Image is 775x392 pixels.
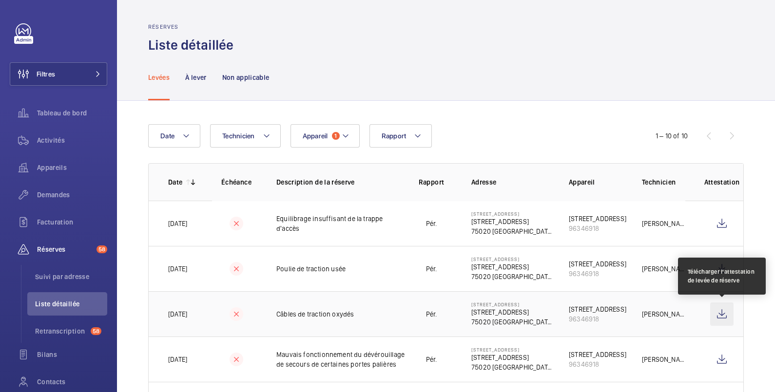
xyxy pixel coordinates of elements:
[642,219,685,228] p: [PERSON_NAME]
[37,135,107,145] span: Activités
[426,309,437,319] p: Pér.
[471,301,553,307] p: [STREET_ADDRESS]
[471,353,553,362] p: [STREET_ADDRESS]
[569,269,626,279] div: 96346918
[471,211,553,217] p: [STREET_ADDRESS]
[219,177,254,187] p: Échéance
[471,362,553,372] p: 75020 [GEOGRAPHIC_DATA]
[37,108,107,118] span: Tableau de bord
[37,377,107,387] span: Contacts
[471,307,553,317] p: [STREET_ADDRESS]
[569,350,626,359] div: [STREET_ADDRESS]
[37,190,107,200] span: Demandes
[276,177,407,187] p: Description de la réserve
[303,132,328,140] span: Appareil
[426,264,437,274] p: Pér.
[471,272,553,281] p: 75020 [GEOGRAPHIC_DATA]
[700,177,743,187] p: Attestation
[569,224,626,233] div: 96346918
[276,350,407,369] p: Mauvais fonctionnement du dévérouillage de secours de certaines portes palières
[37,217,107,227] span: Facturation
[642,309,685,319] p: [PERSON_NAME]
[168,264,187,274] p: [DATE]
[148,36,239,54] h1: Liste détaillée
[222,73,270,82] p: Non applicable
[382,132,407,140] span: Rapport
[471,317,553,327] p: 75020 [GEOGRAPHIC_DATA]
[97,245,107,253] span: 58
[471,177,553,187] p: Adresse
[168,355,187,364] p: [DATE]
[35,299,107,309] span: Liste détaillée
[569,314,626,324] div: 96346918
[569,359,626,369] div: 96346918
[291,124,360,148] button: Appareil1
[276,309,407,319] p: Câbles de traction oxydés
[471,256,553,262] p: [STREET_ADDRESS]
[642,355,685,364] p: [PERSON_NAME]
[91,327,101,335] span: 58
[222,132,255,140] span: Technicien
[168,177,182,187] p: Date
[369,124,432,148] button: Rapport
[656,131,688,141] div: 1 – 10 of 10
[426,355,437,364] p: Pér.
[35,272,107,281] span: Suivi par adresse
[569,304,626,314] div: [STREET_ADDRESS]
[37,244,93,254] span: Réserves
[569,214,626,224] div: [STREET_ADDRESS]
[148,73,170,82] p: Levées
[168,219,187,228] p: [DATE]
[471,262,553,272] p: [STREET_ADDRESS]
[471,217,553,226] p: [STREET_ADDRESS]
[276,264,407,274] p: Poulie de traction usée
[37,350,107,359] span: Bilans
[185,73,206,82] p: À lever
[471,226,553,236] p: 75020 [GEOGRAPHIC_DATA]
[569,177,626,187] p: Appareil
[471,347,553,353] p: [STREET_ADDRESS]
[276,214,407,233] p: Equilibrage insuffisant de la trappe d'accès
[332,132,340,140] span: 1
[569,259,626,269] div: [STREET_ADDRESS]
[10,62,107,86] button: Filtres
[37,69,55,79] span: Filtres
[168,309,187,319] p: [DATE]
[148,23,239,30] h2: Réserves
[35,326,87,336] span: Retranscription
[210,124,281,148] button: Technicien
[642,177,685,187] p: Technicien
[426,219,437,228] p: Pér.
[37,163,107,172] span: Appareils
[414,177,449,187] p: Rapport
[160,132,174,140] span: Date
[148,124,200,148] button: Date
[642,264,685,274] p: [PERSON_NAME]
[688,267,756,285] div: Télécharger l'attestation de levée de réserve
